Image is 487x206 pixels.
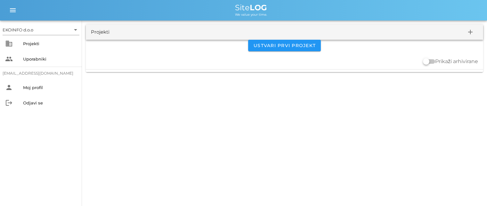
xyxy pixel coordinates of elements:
i: arrow_drop_down [72,26,79,34]
div: EKOINFO d.o.o [3,25,79,35]
i: menu [9,6,17,14]
button: Ustvari prvi projekt [248,40,321,51]
i: business [5,40,13,47]
span: Ustvari prvi projekt [253,43,316,48]
b: LOG [250,3,267,12]
i: add [467,28,474,36]
i: logout [5,99,13,107]
i: people [5,55,13,63]
div: EKOINFO d.o.o [3,27,33,33]
div: Moj profil [23,85,77,90]
div: Uporabniki [23,56,77,62]
div: Projekti [23,41,77,46]
span: We value your time. [235,12,267,17]
i: person [5,84,13,91]
div: Projekti [91,29,110,36]
div: Odjavi se [23,100,77,105]
label: Prikaži arhivirane [435,58,478,65]
span: Site [235,3,267,12]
